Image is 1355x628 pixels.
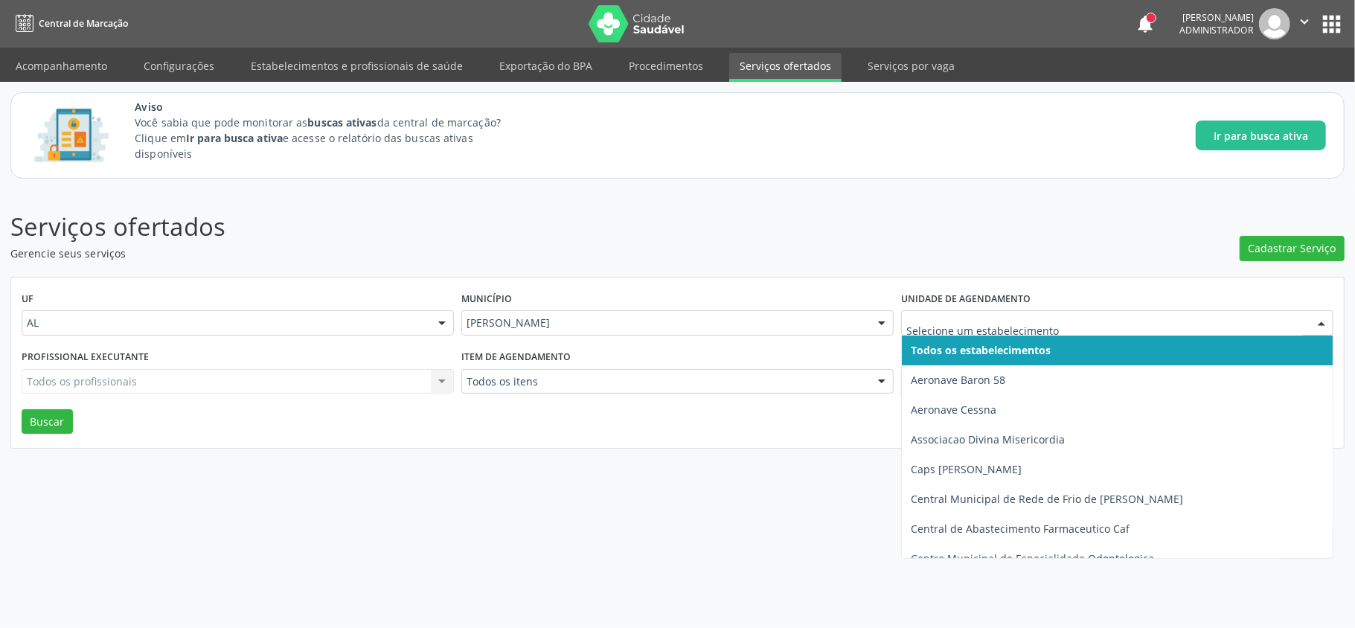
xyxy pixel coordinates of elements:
img: img [1259,8,1290,39]
span: Aeronave Cessna [911,403,996,417]
input: Selecione um estabelecimento [906,315,1303,345]
a: Central de Marcação [10,11,128,36]
a: Serviços por vaga [857,53,965,79]
i:  [1296,13,1313,30]
span: Cadastrar Serviço [1249,240,1336,256]
span: Central Municipal de Rede de Frio de [PERSON_NAME] [911,492,1183,506]
p: Gerencie seus serviços [10,246,944,261]
a: Procedimentos [618,53,714,79]
p: Você sabia que pode monitorar as da central de marcação? Clique em e acesse o relatório das busca... [135,115,528,161]
strong: buscas ativas [307,115,377,129]
span: Aviso [135,99,528,115]
span: Todos os estabelecimentos [911,343,1051,357]
span: Ir para busca ativa [1214,128,1308,144]
span: Central de Abastecimento Farmaceutico Caf [911,522,1130,536]
span: Aeronave Baron 58 [911,373,1005,387]
a: Acompanhamento [5,53,118,79]
button: notifications [1135,13,1156,34]
label: Item de agendamento [461,346,571,369]
span: Central de Marcação [39,17,128,30]
span: Todos os itens [467,374,863,389]
button: Buscar [22,409,73,435]
strong: Ir para busca ativa [186,131,283,145]
button:  [1290,8,1319,39]
div: [PERSON_NAME] [1179,11,1254,24]
a: Exportação do BPA [489,53,603,79]
a: Estabelecimentos e profissionais de saúde [240,53,473,79]
img: Imagem de CalloutCard [29,102,114,169]
label: UF [22,288,33,311]
label: Profissional executante [22,346,149,369]
a: Configurações [133,53,225,79]
button: apps [1319,11,1345,37]
span: [PERSON_NAME] [467,315,863,330]
label: Município [461,288,512,311]
span: Administrador [1179,24,1254,36]
button: Ir para busca ativa [1196,121,1326,150]
span: Associacao Divina Misericordia [911,432,1065,446]
span: Centro Municipal de Especialidade Odontologica [911,551,1154,565]
span: AL [27,315,423,330]
label: Unidade de agendamento [901,288,1031,311]
button: Cadastrar Serviço [1240,236,1345,261]
span: Caps [PERSON_NAME] [911,462,1022,476]
p: Serviços ofertados [10,208,944,246]
a: Serviços ofertados [729,53,842,82]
